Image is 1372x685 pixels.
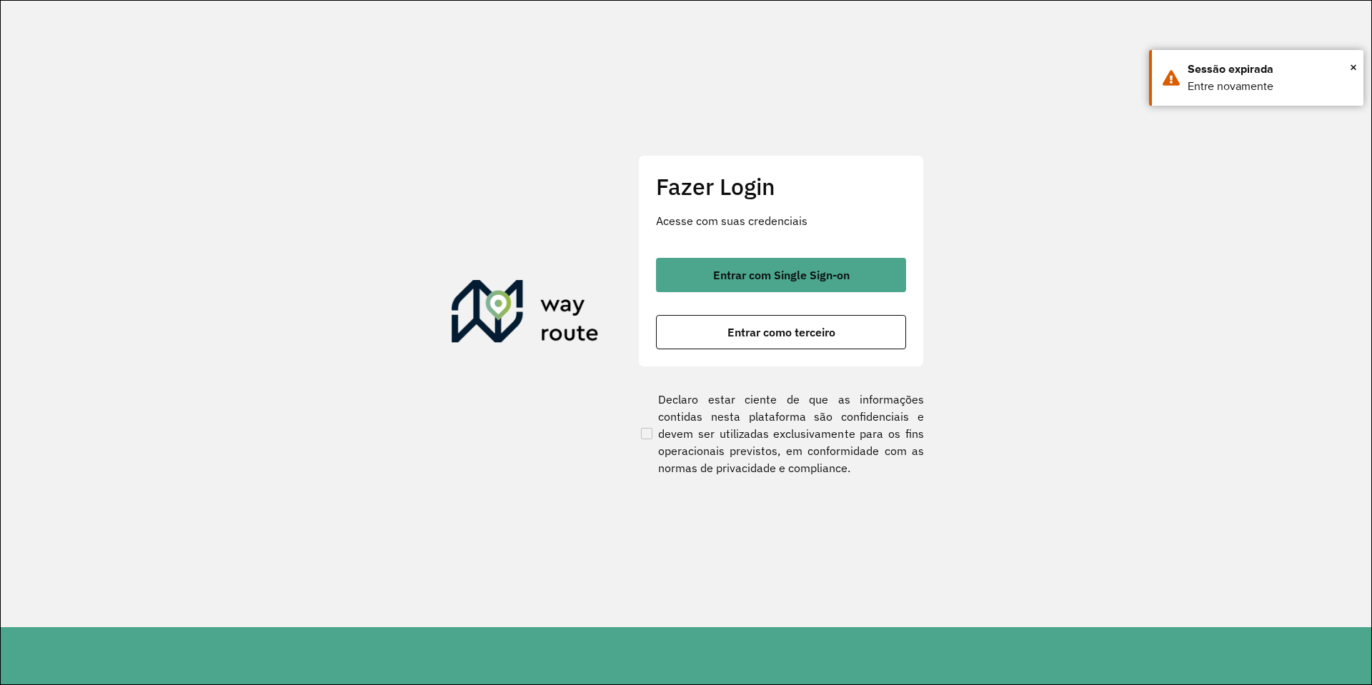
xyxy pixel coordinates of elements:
[656,315,906,349] button: button
[727,326,835,338] span: Entrar como terceiro
[1350,56,1357,78] button: Close
[638,391,924,476] label: Declaro estar ciente de que as informações contidas nesta plataforma são confidenciais e devem se...
[452,280,599,349] img: Roteirizador AmbevTech
[713,269,850,281] span: Entrar com Single Sign-on
[1188,61,1353,78] div: Sessão expirada
[1188,78,1353,95] div: Entre novamente
[656,173,906,200] h2: Fazer Login
[656,258,906,292] button: button
[1350,56,1357,78] span: ×
[656,212,906,229] p: Acesse com suas credenciais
